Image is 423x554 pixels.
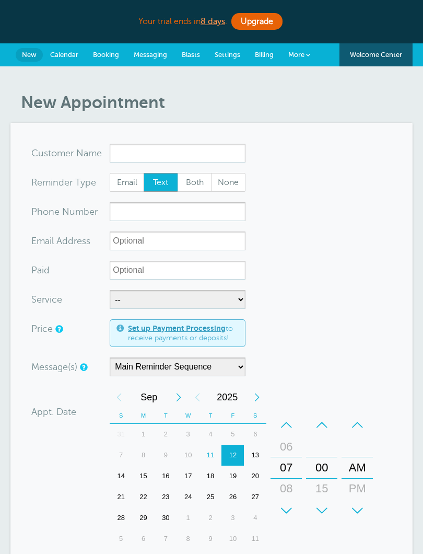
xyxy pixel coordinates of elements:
[244,528,266,549] div: Saturday, October 11
[155,424,177,445] div: 2
[110,261,245,280] input: Optional
[199,507,222,528] div: Thursday, October 2
[43,43,86,66] a: Calendar
[132,528,155,549] div: 6
[31,178,96,187] label: Reminder Type
[177,408,199,424] th: W
[221,487,244,507] div: Friday, September 26
[199,466,222,487] div: Thursday, September 18
[244,408,266,424] th: S
[31,148,48,158] span: Cus
[155,487,177,507] div: 23
[244,507,266,528] div: Saturday, October 4
[110,174,144,191] span: Email
[48,148,84,158] span: tomer N
[177,424,199,445] div: 3
[86,43,126,66] a: Booking
[132,424,155,445] div: Monday, September 1
[31,295,62,304] label: Service
[199,445,222,466] div: 11
[155,445,177,466] div: 9
[132,424,155,445] div: 1
[221,445,244,466] div: Friday, September 12
[244,487,266,507] div: 27
[221,424,244,445] div: 5
[309,457,334,478] div: 00
[199,487,222,507] div: 25
[31,324,53,333] label: Price
[199,528,222,549] div: Thursday, October 9
[132,487,155,507] div: 22
[309,478,334,499] div: 15
[155,445,177,466] div: Tuesday, September 9
[110,528,132,549] div: 5
[31,207,49,216] span: Pho
[155,507,177,528] div: Tuesday, September 30
[207,387,248,408] span: 2025
[221,466,244,487] div: Friday, September 19
[134,51,167,59] span: Messaging
[199,528,222,549] div: 9
[16,48,43,62] a: New
[231,13,283,30] a: Upgrade
[244,487,266,507] div: Saturday, September 27
[132,507,155,528] div: 29
[110,487,132,507] div: 21
[132,445,155,466] div: 8
[128,324,239,342] span: to receive payments or deposits!
[207,43,248,66] a: Settings
[177,487,199,507] div: 24
[248,43,281,66] a: Billing
[31,232,110,250] div: ress
[201,17,225,26] b: 8 days
[50,51,78,59] span: Calendar
[31,202,110,221] div: mber
[345,478,370,499] div: PM
[31,236,50,246] span: Ema
[248,387,266,408] div: Next Year
[155,507,177,528] div: 30
[221,528,244,549] div: 10
[174,43,207,66] a: Blasts
[177,487,199,507] div: Wednesday, September 24
[128,387,169,408] span: September
[177,466,199,487] div: Wednesday, September 17
[177,466,199,487] div: 17
[244,528,266,549] div: 11
[155,424,177,445] div: Tuesday, September 2
[132,528,155,549] div: Monday, October 6
[132,445,155,466] div: Monday, September 8
[244,424,266,445] div: 6
[110,387,128,408] div: Previous Month
[155,487,177,507] div: Tuesday, September 23
[155,466,177,487] div: Tuesday, September 16
[126,43,174,66] a: Messaging
[274,478,299,499] div: 08
[288,51,304,59] span: More
[132,507,155,528] div: Monday, September 29
[132,466,155,487] div: Monday, September 15
[110,445,132,466] div: Sunday, September 7
[221,466,244,487] div: 19
[199,424,222,445] div: Thursday, September 4
[31,407,76,417] label: Appt. Date
[110,466,132,487] div: Sunday, September 14
[132,487,155,507] div: Monday, September 22
[178,173,212,192] label: Both
[271,414,302,521] div: Hours
[49,207,75,216] span: ne Nu
[199,424,222,445] div: 4
[128,324,226,332] a: Set up Payment Processing
[21,93,413,112] h1: New Appointment
[80,364,86,371] a: Simple templates and custom messages will use the reminder schedule set under Settings > Reminder...
[155,408,177,424] th: T
[110,424,132,445] div: 31
[110,487,132,507] div: Sunday, September 21
[221,507,244,528] div: Friday, October 3
[144,173,178,192] label: Text
[177,507,199,528] div: Wednesday, October 1
[31,362,77,372] label: Message(s)
[110,424,132,445] div: Sunday, August 31
[244,507,266,528] div: 4
[10,10,413,33] div: Your trial ends in .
